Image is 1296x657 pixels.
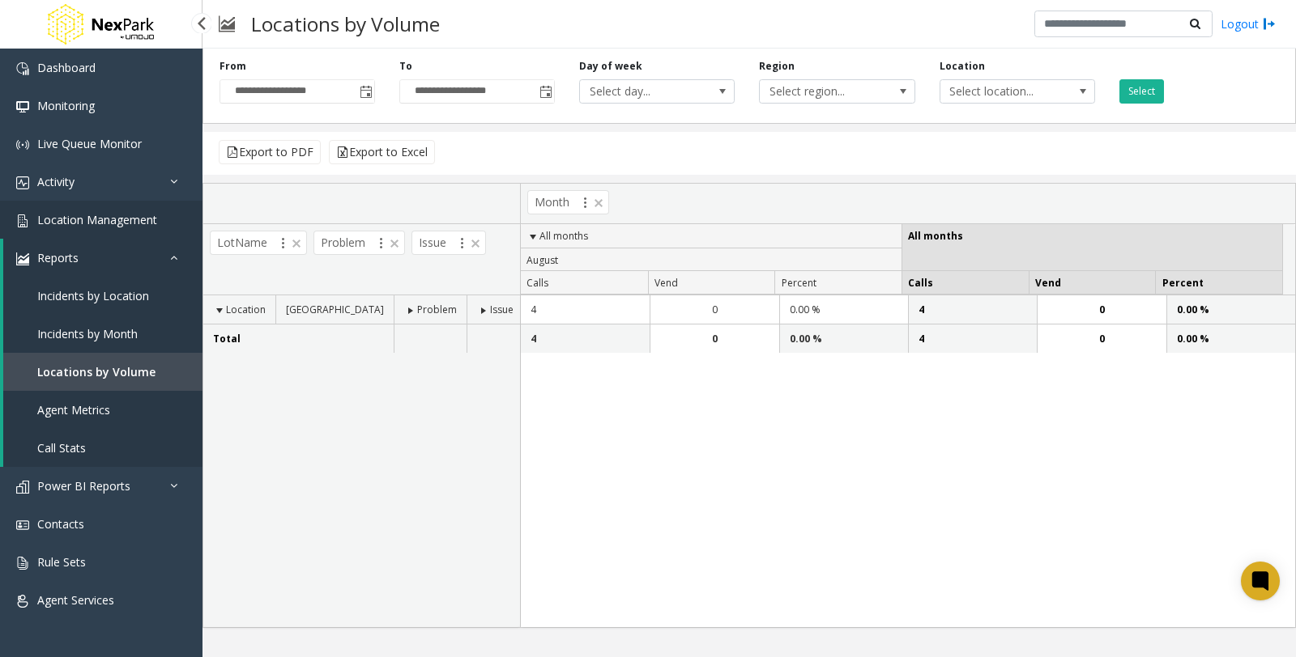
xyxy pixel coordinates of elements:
[580,80,703,103] span: Select day...
[536,80,554,103] span: Toggle popup
[329,140,435,164] button: Export to Excel
[399,59,412,74] label: To
[521,271,648,295] th: Calls
[1099,331,1105,346] span: 0
[313,231,405,255] span: Problem
[219,140,321,164] button: Export to PDF
[37,60,96,75] span: Dashboard
[521,295,650,324] td: 4
[648,271,775,295] th: Vend
[16,481,29,494] img: 'icon'
[37,478,130,494] span: Power BI Reports
[1221,15,1276,32] a: Logout
[37,326,138,341] span: Incidents by Month
[417,303,457,316] span: Problem
[243,4,448,44] h3: Locations by Volume
[226,303,266,316] span: Location
[37,136,142,151] span: Live Queue Monitor
[902,224,1282,272] th: All months
[490,303,514,316] span: Issue
[521,224,902,248] th: All months
[411,231,486,255] span: Issue
[16,519,29,532] img: 'icon'
[3,277,202,315] a: Incidents by Location
[356,80,374,103] span: Toggle popup
[3,239,202,277] a: Reports
[37,98,95,113] span: Monitoring
[37,402,110,418] span: Agent Metrics
[940,59,985,74] label: Location
[3,353,202,391] a: Locations by Volume
[527,190,609,214] span: Month
[16,100,29,113] img: 'icon'
[712,331,718,346] span: 0
[940,80,1064,103] span: Select location...
[579,59,642,74] label: Day of week
[37,174,75,189] span: Activity
[37,440,86,456] span: Call Stats
[774,271,902,295] th: Percent
[37,364,156,379] span: Locations by Volume
[16,138,29,151] img: 'icon'
[759,59,795,74] label: Region
[712,302,718,317] span: 0
[16,557,29,570] img: 'icon'
[286,303,384,316] span: [GEOGRAPHIC_DATA]
[210,231,307,255] span: LotName
[3,429,202,467] a: Call Stats
[37,554,86,570] span: Rule Sets
[16,595,29,608] img: 'icon'
[16,214,29,227] img: 'icon'
[779,324,908,353] td: 0.00 %
[16,252,29,265] img: 'icon'
[219,4,235,44] img: pageIcon
[3,315,202,353] a: Incidents by Month
[37,212,157,227] span: Location Management
[521,248,902,272] th: August
[902,271,1029,295] th: Calls
[3,391,202,429] a: Agent Metrics
[779,295,908,324] td: 0.00 %
[16,176,29,189] img: 'icon'
[1263,15,1276,32] img: logout
[16,62,29,75] img: 'icon'
[1099,302,1105,317] span: 0
[37,516,84,532] span: Contacts
[37,288,149,303] span: Incidents by Location
[1166,324,1295,353] td: 0.00 %
[37,250,79,265] span: Reports
[1155,271,1282,295] th: Percent
[220,59,246,74] label: From
[908,295,1037,324] td: 4
[213,332,241,345] span: Total
[1166,295,1295,324] td: 0.00 %
[908,324,1037,353] td: 4
[760,80,883,103] span: Select region...
[1029,271,1156,295] th: Vend
[521,324,650,353] td: 4
[1119,79,1164,104] button: Select
[37,592,114,608] span: Agent Services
